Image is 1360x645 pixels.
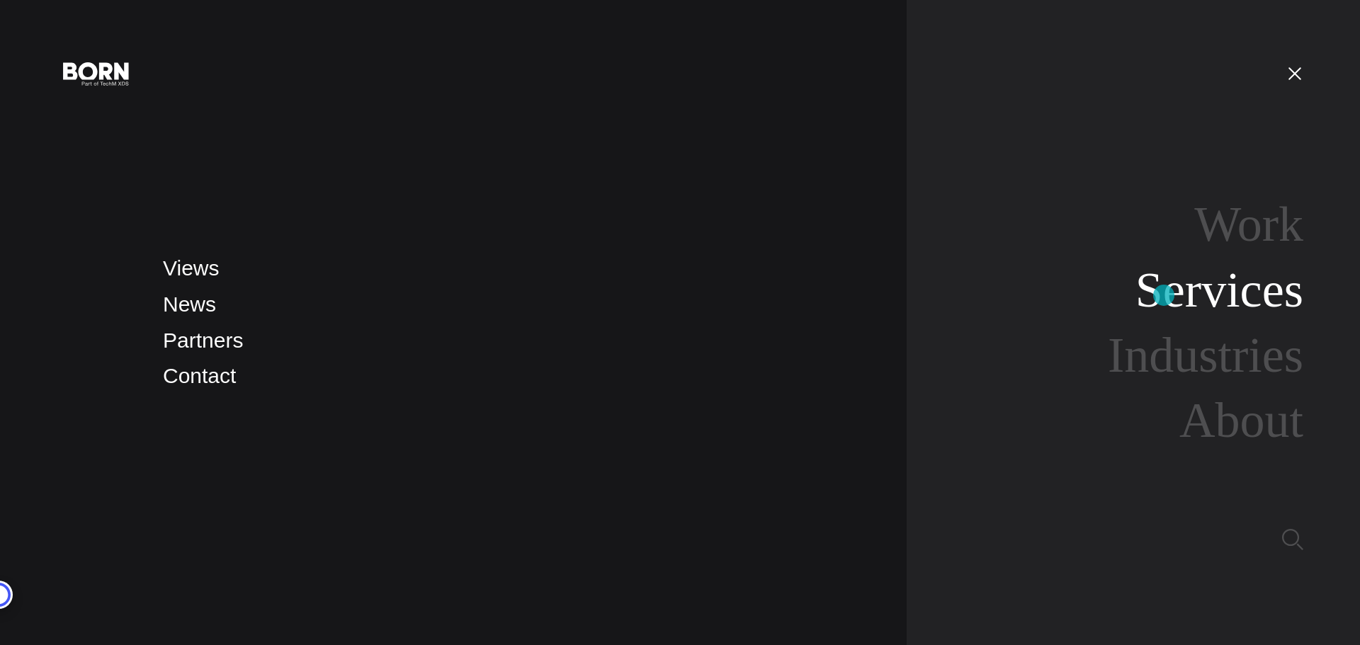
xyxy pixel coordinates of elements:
[1278,58,1312,88] button: Open
[1282,529,1303,550] img: Search
[163,292,216,316] a: News
[1108,328,1303,382] a: Industries
[163,256,219,280] a: Views
[1179,393,1303,447] a: About
[163,329,243,352] a: Partners
[1194,197,1303,251] a: Work
[1135,263,1303,317] a: Services
[163,364,236,387] a: Contact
